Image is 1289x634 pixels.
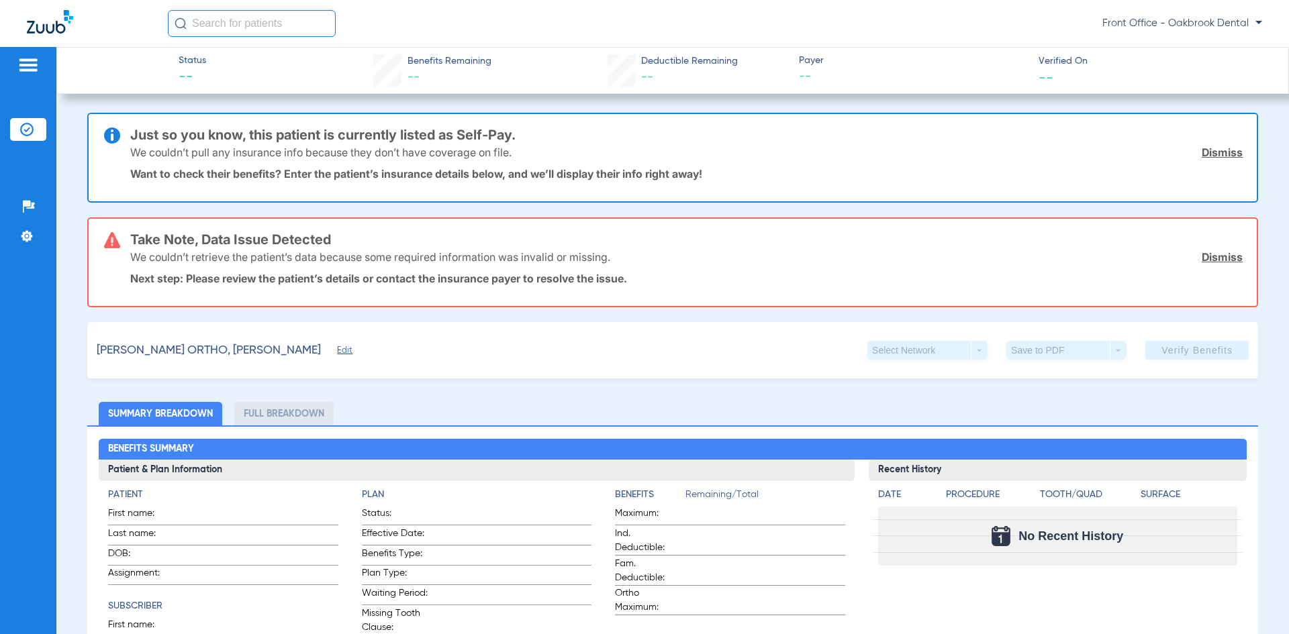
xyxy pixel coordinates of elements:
[234,402,334,425] li: Full Breakdown
[108,527,174,545] span: Last name:
[878,488,935,502] h4: Date
[946,488,1035,507] app-breakdown-title: Procedure
[1040,488,1136,502] h4: Tooth/Quad
[408,54,491,68] span: Benefits Remaining
[108,599,338,613] h4: Subscriber
[615,527,681,555] span: Ind. Deductible:
[362,547,428,565] span: Benefits Type:
[1141,488,1237,507] app-breakdown-title: Surface
[17,57,39,73] img: hamburger-icon
[130,250,610,264] p: We couldn’t retrieve the patient’s data because some required information was invalid or missing.
[108,488,338,502] h4: Patient
[130,146,512,159] p: We couldn’t pull any insurance info because they don’t have coverage on file.
[362,586,428,604] span: Waiting Period:
[615,557,681,585] span: Fam. Deductible:
[1202,146,1243,159] a: Dismiss
[1039,54,1267,68] span: Verified On
[337,346,349,358] span: Edit
[104,232,120,248] img: error-icon
[130,128,1243,142] h3: Just so you know, this patient is currently listed as Self-Pay.
[99,460,854,481] h3: Patient & Plan Information
[992,526,1010,546] img: Calendar
[408,71,420,83] span: --
[108,566,174,584] span: Assignment:
[179,68,206,87] span: --
[1040,488,1136,507] app-breakdown-title: Tooth/Quad
[362,507,428,525] span: Status:
[799,54,1027,68] span: Payer
[362,566,428,584] span: Plan Type:
[615,488,685,507] app-breakdown-title: Benefits
[179,54,206,68] span: Status
[641,71,653,83] span: --
[97,342,321,359] span: [PERSON_NAME] ORTHO, [PERSON_NAME]
[1018,529,1123,543] span: No Recent History
[99,402,222,425] li: Summary Breakdown
[615,488,685,502] h4: Benefits
[168,10,336,37] input: Search for patients
[99,439,1246,460] h2: Benefits Summary
[362,488,591,502] h4: Plan
[362,527,428,545] span: Effective Date:
[615,586,681,615] span: Ortho Maximum:
[685,488,845,507] span: Remaining/Total
[615,507,681,525] span: Maximum:
[1141,488,1237,502] h4: Surface
[130,272,1243,285] p: Next step: Please review the patient’s details or contact the insurance payer to resolve the issue.
[946,488,1035,502] h4: Procedure
[130,167,1243,180] p: Want to check their benefits? Enter the patient’s insurance details below, and we’ll display thei...
[1202,250,1243,264] a: Dismiss
[104,127,120,144] img: info-icon
[27,10,73,34] img: Zuub Logo
[878,488,935,507] app-breakdown-title: Date
[108,507,174,525] span: First name:
[641,54,738,68] span: Deductible Remaining
[175,17,187,30] img: Search Icon
[1039,70,1053,84] span: --
[799,68,1027,85] span: --
[108,547,174,565] span: DOB:
[869,460,1247,481] h3: Recent History
[130,233,1243,246] h3: Take Note, Data Issue Detected
[1102,17,1262,30] span: Front Office - Oakbrook Dental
